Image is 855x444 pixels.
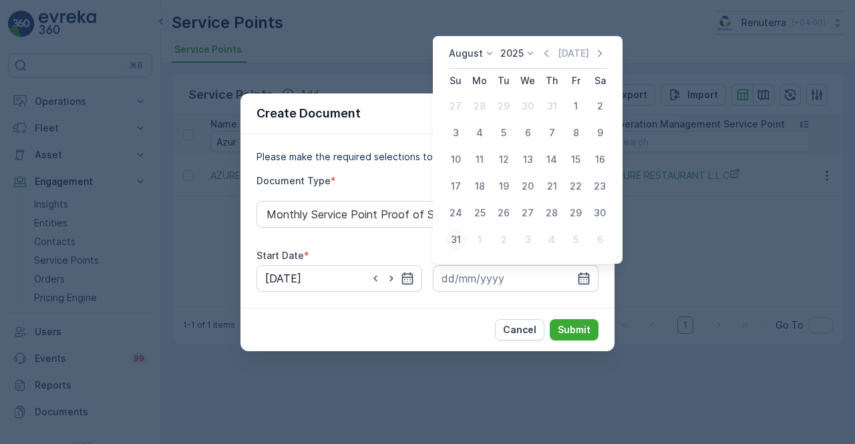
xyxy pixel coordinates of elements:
[493,122,514,144] div: 5
[589,229,611,250] div: 6
[493,176,514,197] div: 19
[445,176,466,197] div: 17
[540,69,564,93] th: Thursday
[517,202,538,224] div: 27
[469,149,490,170] div: 11
[445,122,466,144] div: 3
[517,149,538,170] div: 13
[444,69,468,93] th: Sunday
[565,229,586,250] div: 5
[517,229,538,250] div: 3
[256,104,361,123] p: Create Document
[469,176,490,197] div: 18
[564,69,588,93] th: Friday
[469,202,490,224] div: 25
[541,149,562,170] div: 14
[493,149,514,170] div: 12
[517,122,538,144] div: 6
[541,202,562,224] div: 28
[517,95,538,117] div: 30
[503,323,536,337] p: Cancel
[493,202,514,224] div: 26
[589,95,611,117] div: 2
[469,95,490,117] div: 28
[468,69,492,93] th: Monday
[517,176,538,197] div: 20
[516,69,540,93] th: Wednesday
[550,319,598,341] button: Submit
[256,175,331,186] label: Document Type
[445,95,466,117] div: 27
[565,202,586,224] div: 29
[541,122,562,144] div: 7
[495,319,544,341] button: Cancel
[589,122,611,144] div: 9
[493,229,514,250] div: 2
[469,229,490,250] div: 1
[256,250,304,261] label: Start Date
[493,95,514,117] div: 29
[500,47,524,60] p: 2025
[589,149,611,170] div: 16
[449,47,483,60] p: August
[445,202,466,224] div: 24
[492,69,516,93] th: Tuesday
[541,229,562,250] div: 4
[588,69,612,93] th: Saturday
[565,176,586,197] div: 22
[565,149,586,170] div: 15
[565,95,586,117] div: 1
[565,122,586,144] div: 8
[256,150,598,164] p: Please make the required selections to create your document.
[558,47,589,60] p: [DATE]
[469,122,490,144] div: 4
[541,95,562,117] div: 31
[445,149,466,170] div: 10
[589,176,611,197] div: 23
[558,323,590,337] p: Submit
[541,176,562,197] div: 21
[589,202,611,224] div: 30
[256,265,422,292] input: dd/mm/yyyy
[433,265,598,292] input: dd/mm/yyyy
[445,229,466,250] div: 31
